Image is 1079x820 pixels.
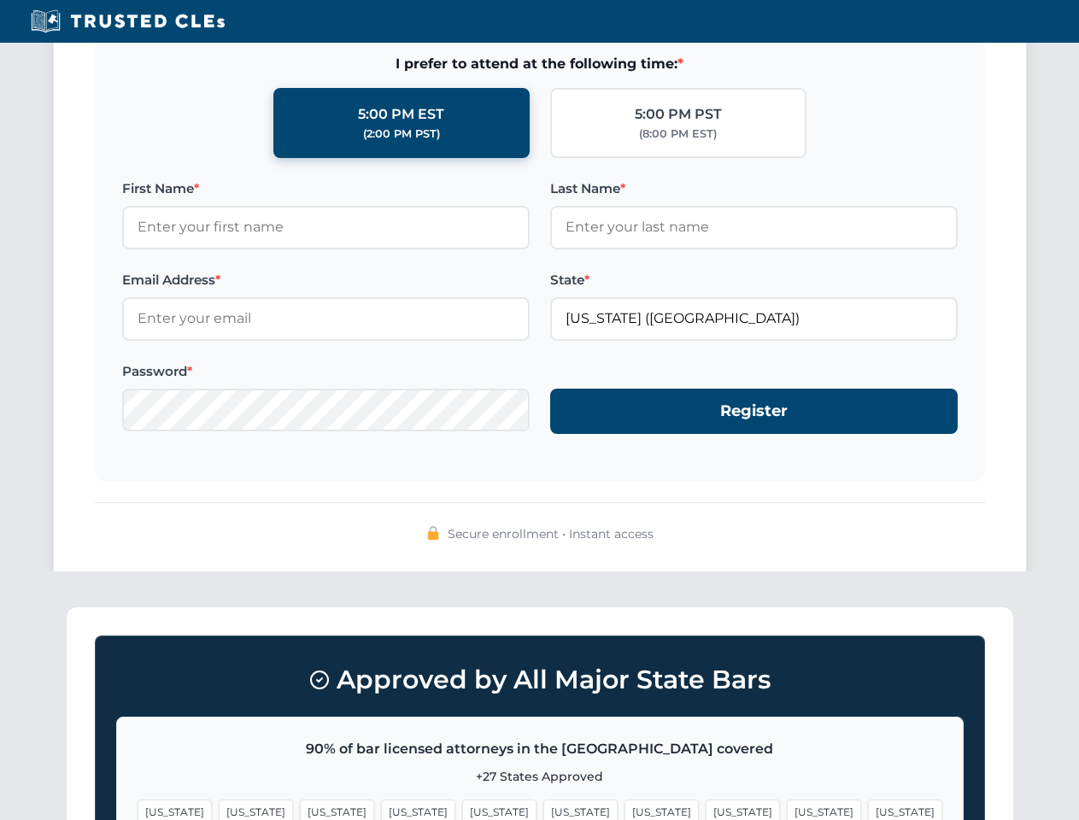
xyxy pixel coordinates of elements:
[122,297,530,340] input: Enter your email
[550,297,958,340] input: Florida (FL)
[122,179,530,199] label: First Name
[426,526,440,540] img: 🔒
[550,389,958,434] button: Register
[122,361,530,382] label: Password
[639,126,717,143] div: (8:00 PM EST)
[550,206,958,249] input: Enter your last name
[358,103,444,126] div: 5:00 PM EST
[122,206,530,249] input: Enter your first name
[138,767,942,786] p: +27 States Approved
[635,103,722,126] div: 5:00 PM PST
[26,9,230,34] img: Trusted CLEs
[122,270,530,290] label: Email Address
[550,179,958,199] label: Last Name
[550,270,958,290] label: State
[448,524,654,543] span: Secure enrollment • Instant access
[138,738,942,760] p: 90% of bar licensed attorneys in the [GEOGRAPHIC_DATA] covered
[116,657,964,703] h3: Approved by All Major State Bars
[122,53,958,75] span: I prefer to attend at the following time:
[363,126,440,143] div: (2:00 PM PST)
